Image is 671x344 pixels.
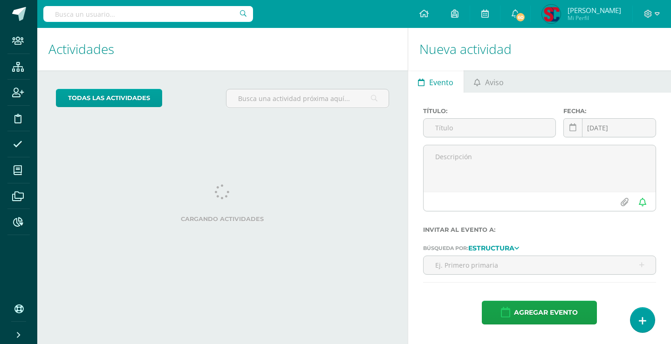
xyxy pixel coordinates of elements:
input: Busca un usuario... [43,6,253,22]
h1: Actividades [48,28,397,70]
input: Ej. Primero primaria [424,256,656,274]
img: 26b5407555be4a9decb46f7f69f839ae.png [542,5,561,23]
a: Estructura [468,244,519,251]
span: Mi Perfil [568,14,621,22]
input: Fecha de entrega [564,119,656,137]
span: Evento [429,71,453,94]
span: Búsqueda por: [423,245,468,251]
label: Fecha: [563,108,656,115]
button: Agregar evento [482,301,597,324]
a: todas las Actividades [56,89,162,107]
a: Evento [408,70,464,93]
h1: Nueva actividad [419,28,660,70]
input: Título [424,119,555,137]
label: Cargando actividades [56,216,389,223]
span: 60 [515,12,526,22]
label: Invitar al evento a: [423,226,656,233]
input: Busca una actividad próxima aquí... [226,89,388,108]
strong: Estructura [468,244,514,252]
span: Aviso [485,71,504,94]
label: Título: [423,108,556,115]
span: [PERSON_NAME] [568,6,621,15]
a: Aviso [464,70,514,93]
span: Agregar evento [514,301,578,324]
